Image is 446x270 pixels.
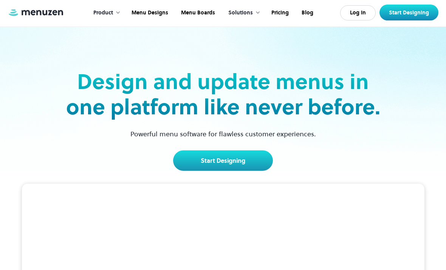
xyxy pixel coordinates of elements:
[121,129,325,139] p: Powerful menu software for flawless customer experiences.
[63,69,383,120] h2: Design and update menus in one platform like never before.
[124,1,174,25] a: Menu Designs
[294,1,319,25] a: Blog
[379,5,438,20] a: Start Designing
[174,1,221,25] a: Menu Boards
[264,1,294,25] a: Pricing
[93,9,113,17] div: Product
[228,9,253,17] div: Solutions
[221,1,264,25] div: Solutions
[340,5,376,20] a: Log In
[173,150,273,171] a: Start Designing
[86,1,124,25] div: Product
